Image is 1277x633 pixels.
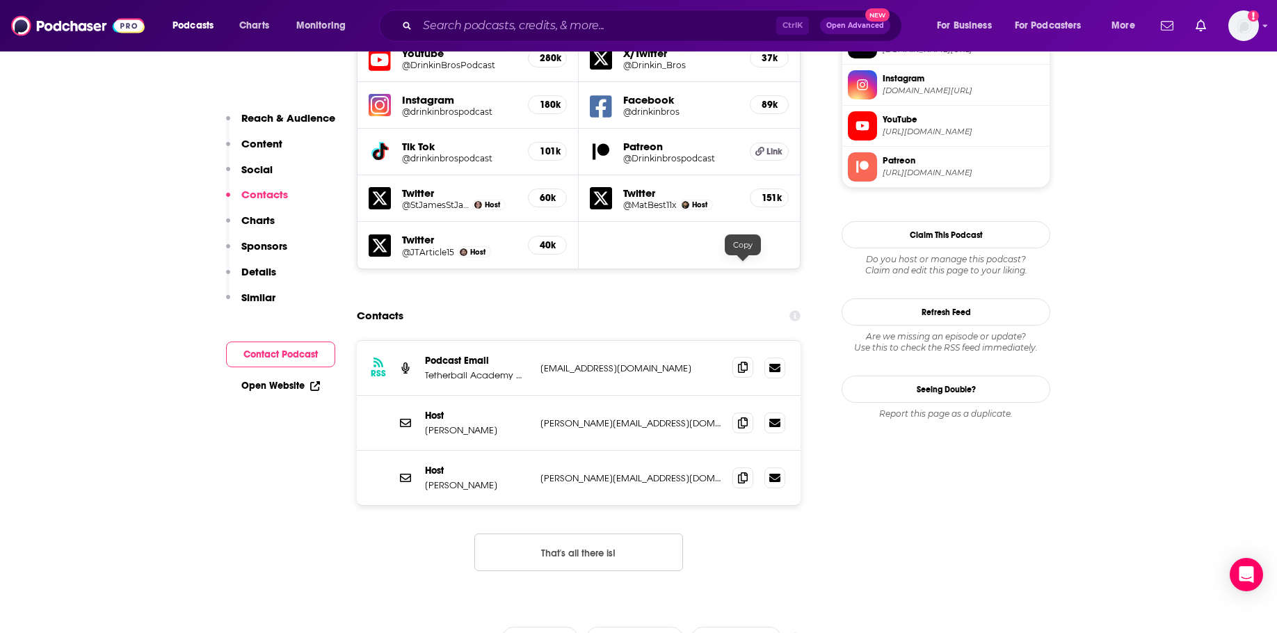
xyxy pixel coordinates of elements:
[402,60,517,70] a: @DrinkinBrosPodcast
[172,16,214,35] span: Podcasts
[623,140,739,153] h5: Patreon
[474,201,482,209] img: Ross Patterson
[402,47,517,60] h5: Youtube
[540,417,721,429] p: [PERSON_NAME][EMAIL_ADDRESS][DOMAIN_NAME]
[826,22,884,29] span: Open Advanced
[425,424,529,436] p: [PERSON_NAME]
[1155,14,1179,38] a: Show notifications dropdown
[226,342,335,367] button: Contact Podcast
[226,265,276,291] button: Details
[1006,15,1102,37] button: open menu
[402,153,517,163] a: @drinkinbrospodcast
[402,93,517,106] h5: Instagram
[369,94,391,116] img: iconImage
[1228,10,1259,41] img: User Profile
[848,70,1044,99] a: Instagram[DOMAIN_NAME][URL]
[1228,10,1259,41] span: Logged in as Ashley_Beenen
[402,247,454,257] a: @JTArticle15
[425,410,529,422] p: Host
[1111,16,1135,35] span: More
[1228,10,1259,41] button: Show profile menu
[883,127,1044,137] span: https://www.youtube.com/@DrinkinBrosPodcast
[682,201,689,209] img: Mat Best
[417,15,776,37] input: Search podcasts, credits, & more...
[230,15,278,37] a: Charts
[241,137,282,150] p: Content
[540,99,555,111] h5: 180k
[287,15,364,37] button: open menu
[1102,15,1152,37] button: open menu
[11,13,145,39] img: Podchaser - Follow, Share and Rate Podcasts
[402,106,517,117] h5: @drinkinbrospodcast
[776,17,809,35] span: Ctrl K
[241,265,276,278] p: Details
[1248,10,1259,22] svg: Add a profile image
[820,17,890,34] button: Open AdvancedNew
[402,186,517,200] h5: Twitter
[241,111,335,125] p: Reach & Audience
[371,368,386,379] h3: RSS
[623,47,739,60] h5: X/Twitter
[485,200,500,209] span: Host
[848,152,1044,182] a: Patreon[URL][DOMAIN_NAME]
[425,355,529,367] p: Podcast Email
[241,163,273,176] p: Social
[1230,558,1263,591] div: Open Intercom Messenger
[927,15,1009,37] button: open menu
[865,8,890,22] span: New
[883,72,1044,85] span: Instagram
[470,248,485,257] span: Host
[226,188,288,214] button: Contacts
[241,291,275,304] p: Similar
[1015,16,1082,35] span: For Podcasters
[402,140,517,153] h5: Tik Tok
[425,465,529,476] p: Host
[848,111,1044,141] a: YouTube[URL][DOMAIN_NAME]
[540,472,721,484] p: [PERSON_NAME][EMAIL_ADDRESS][DOMAIN_NAME]
[883,113,1044,126] span: YouTube
[1190,14,1212,38] a: Show notifications dropdown
[540,362,721,374] p: [EMAIL_ADDRESS][DOMAIN_NAME]
[842,298,1050,326] button: Refresh Feed
[842,254,1050,276] div: Claim and edit this page to your liking.
[623,153,739,163] a: @Drinkinbrospodcast
[883,86,1044,96] span: instagram.com/drinkinbrospodcast
[392,10,915,42] div: Search podcasts, credits, & more...
[460,248,467,256] img: Jarred Taylor
[402,200,469,210] h5: @StJamesStJames
[226,111,335,137] button: Reach & Audience
[425,369,529,381] p: Tetherball Academy Media
[842,376,1050,403] a: Seeing Double?
[766,146,782,157] span: Link
[623,60,739,70] a: @Drinkin_Bros
[241,188,288,201] p: Contacts
[241,239,287,253] p: Sponsors
[226,291,275,316] button: Similar
[241,214,275,227] p: Charts
[226,163,273,189] button: Social
[937,16,992,35] span: For Business
[692,200,707,209] span: Host
[623,200,676,210] a: @MatBest11x
[842,408,1050,419] div: Report this page as a duplicate.
[239,16,269,35] span: Charts
[296,16,346,35] span: Monitoring
[226,214,275,239] button: Charts
[163,15,232,37] button: open menu
[540,192,555,204] h5: 60k
[226,239,287,265] button: Sponsors
[842,221,1050,248] button: Claim This Podcast
[842,254,1050,265] span: Do you host or manage this podcast?
[623,106,739,117] a: @drinkinbros
[842,331,1050,353] div: Are we missing an episode or update? Use this to check the RSS feed immediately.
[402,233,517,246] h5: Twitter
[540,145,555,157] h5: 101k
